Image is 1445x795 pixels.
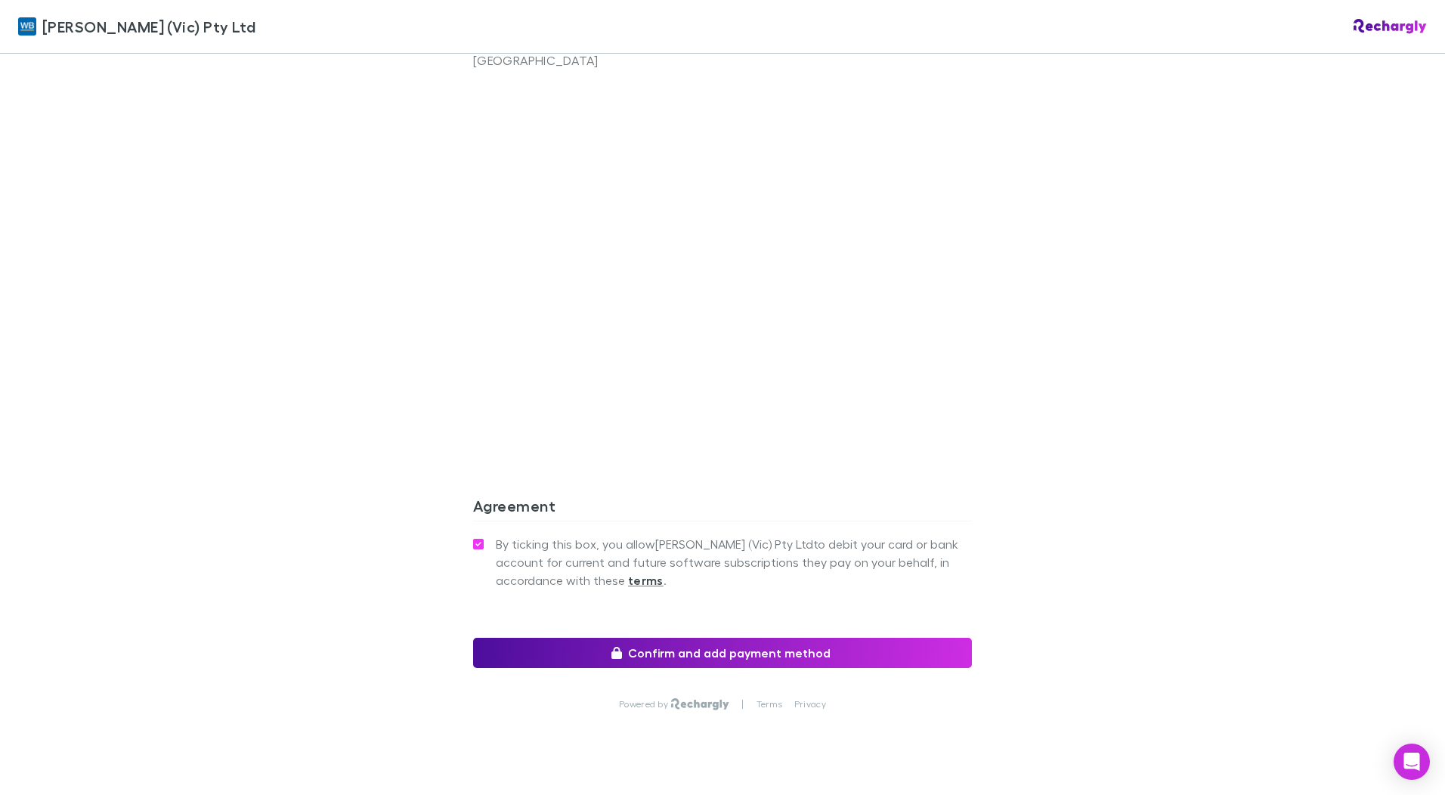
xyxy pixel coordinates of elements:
[18,17,36,36] img: William Buck (Vic) Pty Ltd's Logo
[496,535,972,589] span: By ticking this box, you allow [PERSON_NAME] (Vic) Pty Ltd to debit your card or bank account for...
[1354,19,1427,34] img: Rechargly Logo
[671,698,729,710] img: Rechargly Logo
[794,698,826,710] a: Privacy
[470,79,975,427] iframe: Secure address input frame
[619,698,671,710] p: Powered by
[1394,744,1430,780] div: Open Intercom Messenger
[42,15,255,38] span: [PERSON_NAME] (Vic) Pty Ltd
[757,698,782,710] a: Terms
[741,698,744,710] p: |
[473,496,972,521] h3: Agreement
[473,638,972,668] button: Confirm and add payment method
[628,573,664,588] strong: terms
